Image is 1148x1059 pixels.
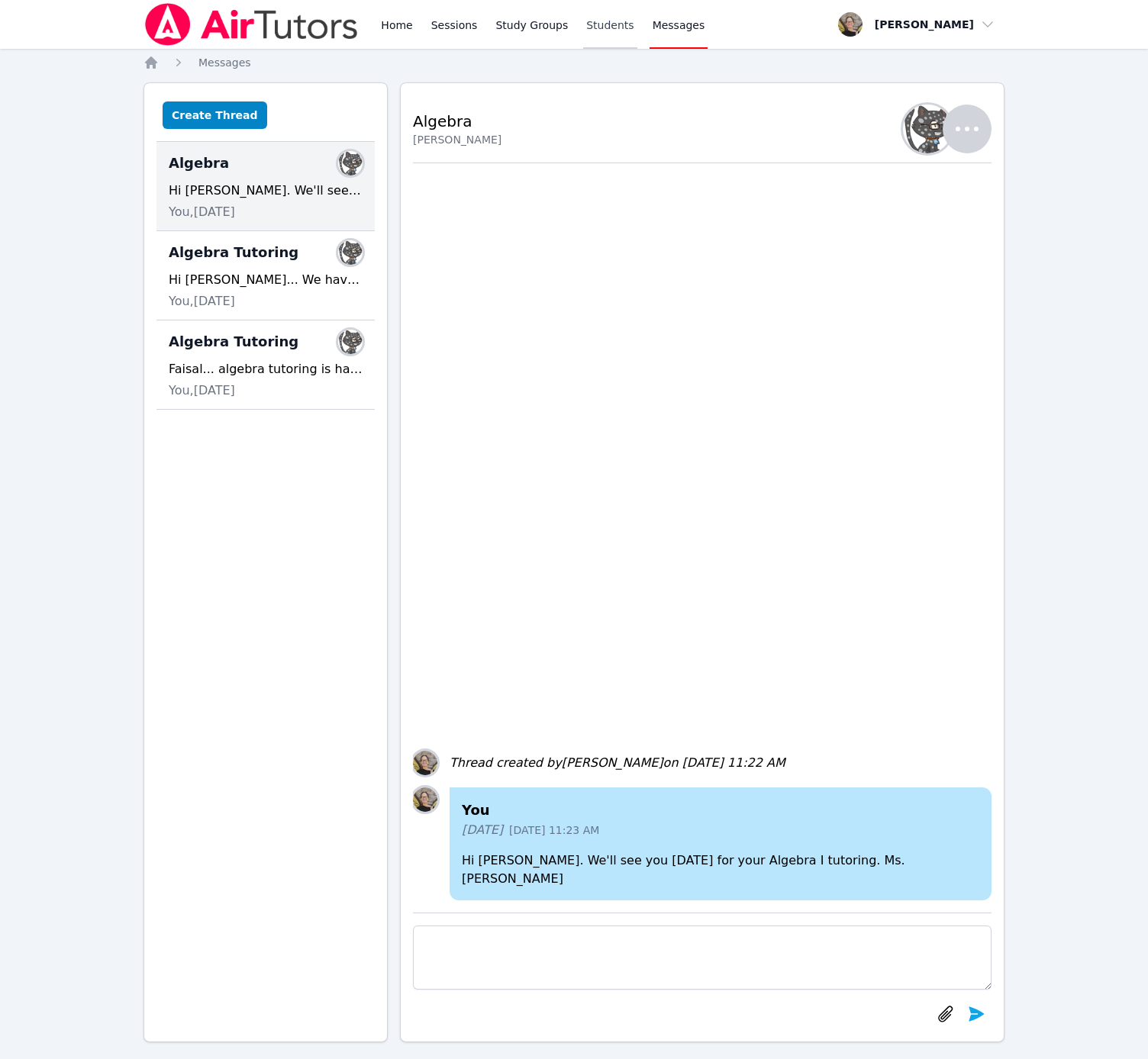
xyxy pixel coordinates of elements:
[143,3,360,46] img: Air Tutors
[338,240,363,265] img: Faisal Kakar
[169,360,363,378] div: Faisal... algebra tutoring is happening now... Please log on.
[413,132,501,147] div: [PERSON_NAME]
[509,822,599,838] span: [DATE] 11:23 AM
[169,203,235,221] span: You, [DATE]
[462,800,979,821] h4: You
[169,381,235,400] span: You, [DATE]
[462,851,979,888] p: Hi [PERSON_NAME]. We'll see you [DATE] for your Algebra I tutoring. Ms. [PERSON_NAME]
[156,142,375,231] div: AlgebraFaisal KakarHi [PERSON_NAME]. We'll see you [DATE] for your Algebra I tutoring. Ms. [PERSO...
[198,56,251,69] span: Messages
[143,55,1004,70] nav: Breadcrumb
[413,751,437,775] img: Jessica Kleinert
[169,242,298,263] span: Algebra Tutoring
[169,331,298,352] span: Algebra Tutoring
[903,105,952,153] img: Faisal Kakar
[338,151,363,175] img: Faisal Kakar
[413,787,437,812] img: Jessica Kleinert
[912,105,992,153] button: Faisal Kakar
[462,821,503,839] span: [DATE]
[169,271,363,289] div: Hi [PERSON_NAME]... We have algebra tutoring in 1 hour and 40 minutes... See you soon.
[169,292,235,311] span: You, [DATE]
[198,55,251,70] a: Messages
[338,330,363,354] img: Faisal Kakar
[156,320,375,410] div: Algebra TutoringFaisal KakarFaisal... algebra tutoring is happening now... Please log on.You,[DATE]
[169,153,229,174] span: Algebra
[413,111,501,132] h2: Algebra
[163,101,267,129] button: Create Thread
[450,754,785,772] div: Thread created by [PERSON_NAME] on [DATE] 11:22 AM
[156,231,375,320] div: Algebra TutoringFaisal KakarHi [PERSON_NAME]... We have algebra tutoring in 1 hour and 40 minutes...
[169,182,363,200] div: Hi [PERSON_NAME]. We'll see you [DATE] for your Algebra I tutoring. Ms. [PERSON_NAME]
[653,18,705,33] span: Messages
